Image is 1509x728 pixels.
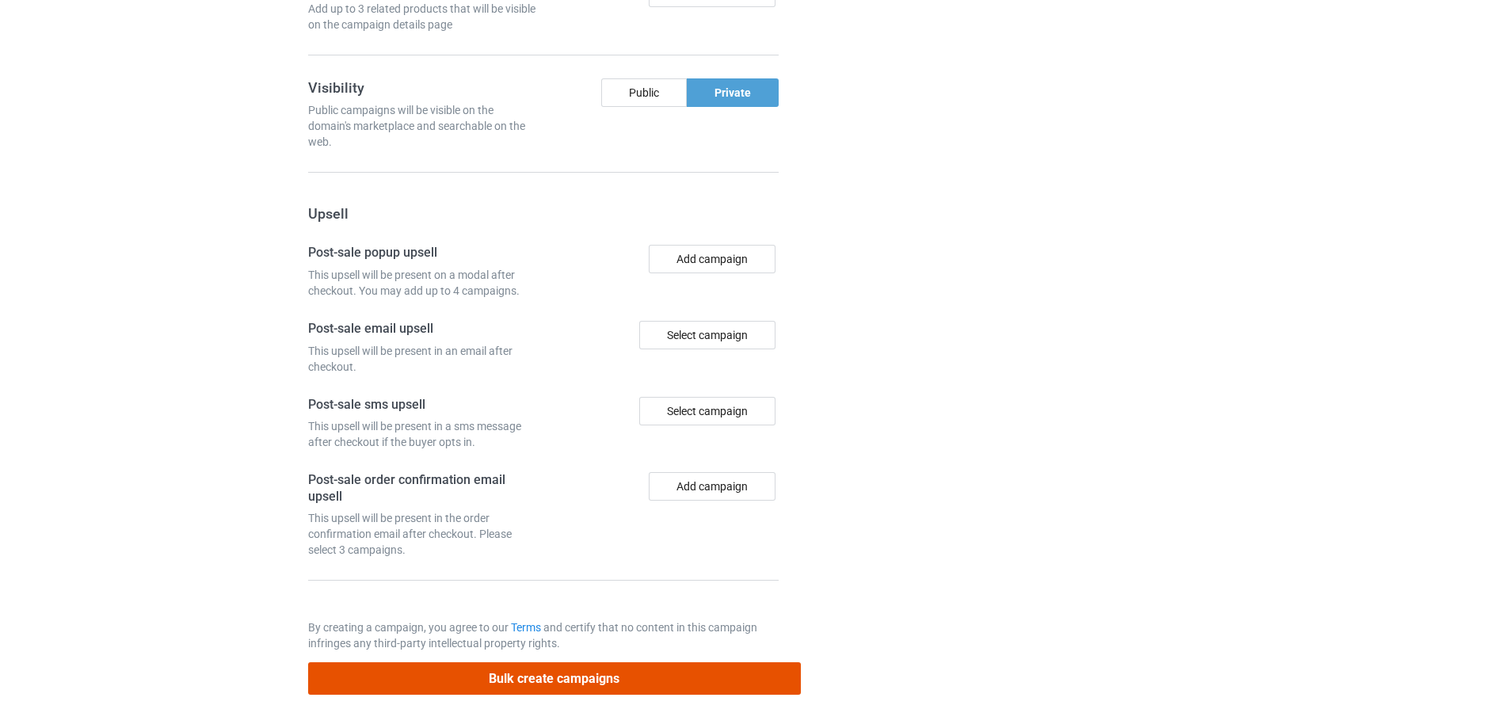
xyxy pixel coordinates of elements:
[601,78,687,107] div: Public
[511,621,541,634] a: Terms
[308,662,801,695] button: Bulk create campaigns
[308,321,538,337] h4: Post-sale email upsell
[687,78,779,107] div: Private
[649,245,775,273] button: Add campaign
[308,619,779,651] p: By creating a campaign, you agree to our and certify that no content in this campaign infringes a...
[308,1,538,32] div: Add up to 3 related products that will be visible on the campaign details page
[308,418,538,450] div: This upsell will be present in a sms message after checkout if the buyer opts in.
[639,321,775,349] div: Select campaign
[308,510,538,558] div: This upsell will be present in the order confirmation email after checkout. Please select 3 campa...
[639,397,775,425] div: Select campaign
[308,78,538,97] h3: Visibility
[308,472,538,505] h4: Post-sale order confirmation email upsell
[308,204,779,223] h3: Upsell
[308,102,538,150] div: Public campaigns will be visible on the domain's marketplace and searchable on the web.
[308,267,538,299] div: This upsell will be present on a modal after checkout. You may add up to 4 campaigns.
[308,397,538,414] h4: Post-sale sms upsell
[308,343,538,375] div: This upsell will be present in an email after checkout.
[308,245,538,261] h4: Post-sale popup upsell
[649,472,775,501] button: Add campaign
